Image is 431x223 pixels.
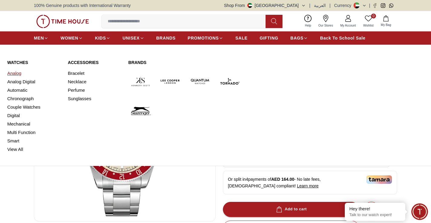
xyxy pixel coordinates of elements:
div: Hey there! [349,206,401,212]
span: KIDS [95,35,106,41]
a: Help [301,14,315,29]
img: Slazenger [128,99,153,123]
span: GIFTING [260,35,278,41]
span: Our Stores [316,23,335,28]
a: Sunglasses [68,94,121,103]
a: GIFTING [260,33,278,43]
img: Kenneth Scott [128,69,153,94]
button: Add to cart [223,202,359,217]
span: 0 [371,14,376,18]
button: Shop From[GEOGRAPHIC_DATA] [224,2,306,8]
a: SALE [235,33,247,43]
a: Chronograph [7,94,60,103]
img: Tornado [217,69,242,94]
a: Couple Watches [7,103,60,111]
a: UNISEX [122,33,144,43]
span: BAGS [290,35,303,41]
span: UNISEX [122,35,139,41]
a: PROMOTIONS [188,33,224,43]
a: BRANDS [156,33,176,43]
span: BRANDS [156,35,176,41]
a: KIDS [95,33,110,43]
img: Lee Cooper [158,69,183,94]
a: Our Stores [315,14,337,29]
img: Tamara [366,175,392,184]
span: My Account [338,23,358,28]
img: ... [36,15,89,28]
span: Help [302,23,314,28]
a: Digital [7,111,60,120]
a: Back To School Sale [320,33,365,43]
img: Quantum [188,69,212,94]
span: PROMOTIONS [188,35,219,41]
a: Necklace [68,78,121,86]
span: Wishlist [361,23,376,28]
a: Facebook [373,3,377,8]
span: WOMEN [60,35,78,41]
a: Instagram [381,3,385,8]
span: 100% Genuine products with International Warranty [34,2,131,8]
div: Add to cart [275,206,307,213]
span: My Bag [378,23,393,27]
a: Analog Digital [7,78,60,86]
span: | [369,2,370,8]
a: Whatsapp [389,3,393,8]
a: View All [7,145,60,154]
a: 0Wishlist [360,14,377,29]
a: MEN [34,33,48,43]
span: MEN [34,35,44,41]
a: Automatic [7,86,60,94]
a: Smart [7,137,60,145]
p: Talk to our watch expert! [349,212,401,218]
div: Or split in 4 payments of - No late fees, [DEMOGRAPHIC_DATA] compliant! [223,171,397,194]
a: Watches [7,59,60,65]
span: | [329,2,331,8]
a: Analog [7,69,60,78]
div: Chat Widget [411,203,428,220]
span: SALE [235,35,247,41]
a: Mechanical [7,120,60,128]
a: BAGS [290,33,308,43]
a: WOMEN [60,33,83,43]
span: AED 164.00 [271,177,294,182]
a: Bracelet [68,69,121,78]
button: My Bag [377,14,395,28]
img: United Arab Emirates [247,3,252,8]
span: Learn more [297,183,319,188]
a: Perfume [68,86,121,94]
span: Back To School Sale [320,35,365,41]
a: Brands [128,59,242,65]
a: Accessories [68,59,121,65]
div: Currency [334,2,354,8]
span: | [309,2,311,8]
a: Multi Function [7,128,60,137]
button: العربية [314,2,326,8]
